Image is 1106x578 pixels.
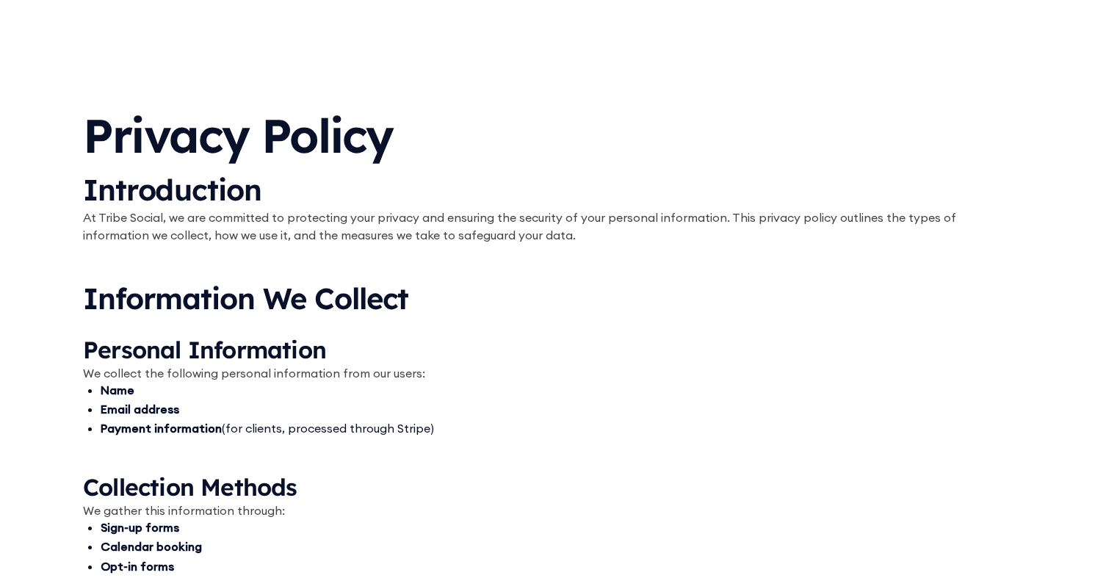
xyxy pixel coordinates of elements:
[101,402,179,416] strong: Email address
[83,244,1023,261] p: ‍
[101,420,1023,436] li: (for clients, processed through Stripe)
[83,364,1023,382] p: We collect the following personal information from our users:
[83,209,1023,244] p: At Tribe Social, we are committed to protecting your privacy and ensuring the security of your pe...
[83,472,1023,502] h4: Collection Methods
[83,279,1023,317] h3: Information We Collect
[83,455,1023,472] p: ‍
[101,559,174,574] strong: Opt-in forms
[83,437,1023,455] p: ‍
[101,520,179,535] strong: Sign-up forms
[83,317,1023,335] p: ‍
[101,421,222,436] strong: Payment information
[101,383,134,397] strong: Name
[83,502,1023,519] p: We gather this information through:
[83,335,1023,364] h4: Personal Information
[83,261,1023,279] p: ‍
[83,94,1023,170] h1: Privacy Policy
[83,170,1023,209] h3: Introduction
[101,539,202,554] strong: Calendar booking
